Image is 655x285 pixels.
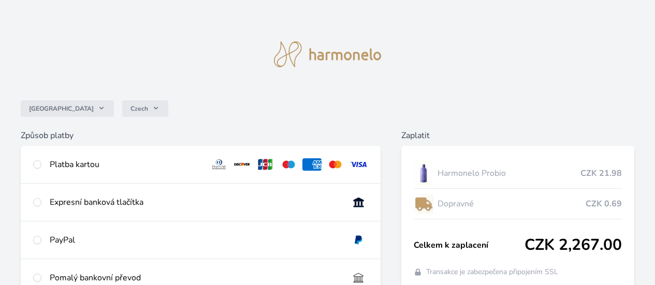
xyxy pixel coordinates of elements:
[426,267,558,277] span: Transakce je zabezpečena připojením SSL
[50,158,201,171] div: Platba kartou
[302,158,322,171] img: amex.svg
[274,41,382,67] img: logo.svg
[21,100,114,117] button: [GEOGRAPHIC_DATA]
[21,129,381,142] h6: Způsob platby
[414,191,433,217] img: delivery-lo.png
[438,198,586,210] span: Dopravné
[349,158,368,171] img: visa.svg
[50,234,341,246] div: PayPal
[210,158,229,171] img: diners.svg
[525,236,622,254] span: CZK 2,267.00
[414,239,525,251] span: Celkem k zaplacení
[122,100,168,117] button: Czech
[256,158,275,171] img: jcb.svg
[50,272,341,284] div: Pomalý bankovní převod
[29,104,94,113] span: [GEOGRAPHIC_DATA]
[401,129,634,142] h6: Zaplatit
[586,198,622,210] span: CZK 0.69
[232,158,252,171] img: discover.svg
[349,196,368,208] img: onlineBanking_CZ.svg
[580,167,622,179] span: CZK 21.98
[438,167,580,179] span: Harmonelo Probio
[130,104,148,113] span: Czech
[349,272,368,284] img: bankTransfer_IBAN.svg
[414,160,433,186] img: CLEAN_PROBIO_se_stinem_x-lo.jpg
[279,158,298,171] img: maestro.svg
[326,158,345,171] img: mc.svg
[349,234,368,246] img: paypal.svg
[50,196,341,208] div: Expresní banková tlačítka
